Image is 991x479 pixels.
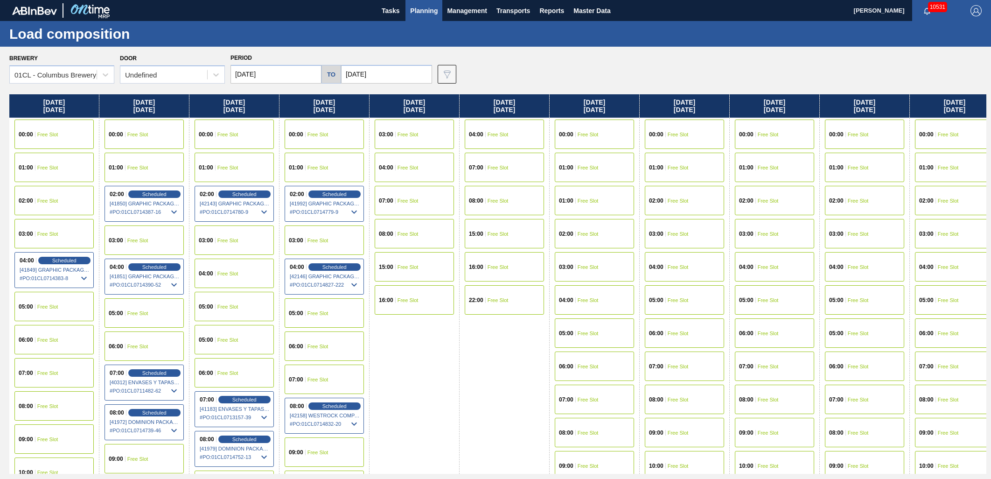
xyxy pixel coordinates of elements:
[919,463,934,469] span: 10:00
[559,331,573,336] span: 05:00
[919,397,934,402] span: 08:00
[379,165,393,170] span: 04:00
[848,132,869,137] span: Free Slot
[758,297,779,303] span: Free Slot
[109,238,123,243] span: 03:00
[739,264,754,270] span: 04:00
[559,264,573,270] span: 03:00
[649,331,663,336] span: 06:00
[668,264,689,270] span: Free Slot
[322,264,347,270] span: Scheduled
[200,437,214,442] span: 08:00
[668,132,689,137] span: Free Slot
[758,132,779,137] span: Free Slot
[829,463,844,469] span: 09:00
[919,331,934,336] span: 06:00
[848,331,869,336] span: Free Slot
[668,430,689,436] span: Free Slot
[829,331,844,336] span: 05:00
[758,198,779,204] span: Free Slot
[848,463,869,469] span: Free Slot
[758,430,779,436] span: Free Slot
[14,71,96,79] div: 01CL - Columbus Brewery
[649,231,663,237] span: 03:00
[109,132,123,137] span: 00:00
[912,4,942,17] button: Notifications
[919,165,934,170] span: 01:00
[739,430,754,436] span: 09:00
[447,5,487,16] span: Management
[307,344,328,349] span: Free Slot
[488,264,509,270] span: Free Slot
[289,238,303,243] span: 03:00
[938,132,959,137] span: Free Slot
[668,231,689,237] span: Free Slot
[289,344,303,349] span: 06:00
[668,297,689,303] span: Free Slot
[559,364,573,369] span: 06:00
[307,310,328,316] span: Free Slot
[19,304,33,310] span: 05:00
[379,231,393,237] span: 08:00
[217,132,238,137] span: Free Slot
[19,231,33,237] span: 03:00
[398,231,419,237] span: Free Slot
[199,238,213,243] span: 03:00
[758,364,779,369] span: Free Slot
[829,198,844,204] span: 02:00
[110,264,124,270] span: 04:00
[37,165,58,170] span: Free Slot
[938,165,959,170] span: Free Slot
[307,165,328,170] span: Free Slot
[469,165,483,170] span: 07:00
[739,297,754,303] span: 05:00
[829,297,844,303] span: 05:00
[559,397,573,402] span: 07:00
[640,94,729,118] div: [DATE] [DATE]
[37,304,58,310] span: Free Slot
[142,370,167,376] span: Scheduled
[379,198,393,204] span: 07:00
[52,258,77,263] span: Scheduled
[578,231,599,237] span: Free Slot
[199,304,213,310] span: 05:00
[307,377,328,382] span: Free Slot
[559,198,573,204] span: 01:00
[189,94,279,118] div: [DATE] [DATE]
[142,264,167,270] span: Scheduled
[739,198,754,204] span: 02:00
[928,2,947,12] span: 10531
[758,231,779,237] span: Free Slot
[290,201,360,206] span: [41992] GRAPHIC PACKAGING INTERNATIONA - 0008221069
[829,132,844,137] span: 00:00
[217,238,238,243] span: Free Slot
[739,231,754,237] span: 03:00
[232,397,257,402] span: Scheduled
[559,165,573,170] span: 01:00
[919,132,934,137] span: 00:00
[200,412,270,423] span: # PO : 01CL0713157-39
[127,132,148,137] span: Free Slot
[9,94,99,118] div: [DATE] [DATE]
[578,397,599,402] span: Free Slot
[110,206,180,218] span: # PO : 01CL0714387-16
[970,5,982,16] img: Logout
[848,264,869,270] span: Free Slot
[730,94,819,118] div: [DATE] [DATE]
[127,456,148,462] span: Free Slot
[110,191,124,197] span: 02:00
[848,198,869,204] span: Free Slot
[668,331,689,336] span: Free Slot
[19,403,33,409] span: 08:00
[649,198,663,204] span: 02:00
[200,191,214,197] span: 02:00
[829,264,844,270] span: 04:00
[379,264,393,270] span: 15:00
[290,403,304,409] span: 08:00
[110,274,180,279] span: [41851] GRAPHIC PACKAGING INTERNATIONA - 0008221069
[279,94,369,118] div: [DATE] [DATE]
[289,377,303,382] span: 07:00
[829,165,844,170] span: 01:00
[938,463,959,469] span: Free Slot
[199,271,213,276] span: 04:00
